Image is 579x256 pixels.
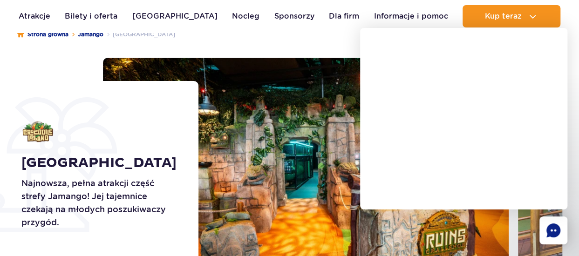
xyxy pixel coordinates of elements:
[21,155,177,171] h1: [GEOGRAPHIC_DATA]
[539,216,567,244] div: Chat
[103,30,175,39] li: [GEOGRAPHIC_DATA]
[65,5,117,27] a: Bilety i oferta
[132,5,218,27] a: [GEOGRAPHIC_DATA]
[329,5,359,27] a: Dla firm
[484,12,521,20] span: Kup teraz
[360,28,567,209] iframe: chatbot
[374,5,448,27] a: Informacje i pomoc
[21,177,177,229] p: Najnowsza, pełna atrakcji część strefy Jamango! Jej tajemnice czekają na młodych poszukiwaczy prz...
[19,5,50,27] a: Atrakcje
[17,30,68,39] a: Strona główna
[463,5,560,27] button: Kup teraz
[232,5,259,27] a: Nocleg
[78,30,103,39] a: Jamango
[274,5,314,27] a: Sponsorzy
